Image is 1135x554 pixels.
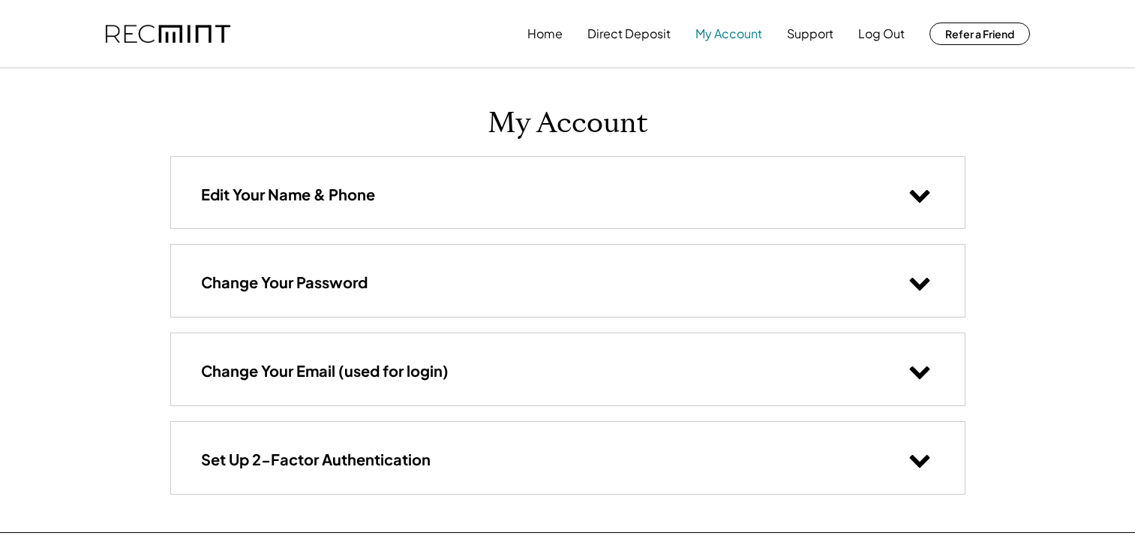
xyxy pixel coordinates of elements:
button: Log Out [858,19,905,49]
img: recmint-logotype%403x.png [106,25,230,44]
h1: My Account [488,106,648,141]
button: My Account [695,19,762,49]
h3: Edit Your Name & Phone [201,185,375,204]
button: Direct Deposit [587,19,671,49]
h3: Change Your Email (used for login) [201,361,449,381]
button: Home [527,19,563,49]
h3: Set Up 2-Factor Authentication [201,450,431,469]
h3: Change Your Password [201,272,368,292]
button: Support [787,19,833,49]
button: Refer a Friend [929,23,1030,45]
